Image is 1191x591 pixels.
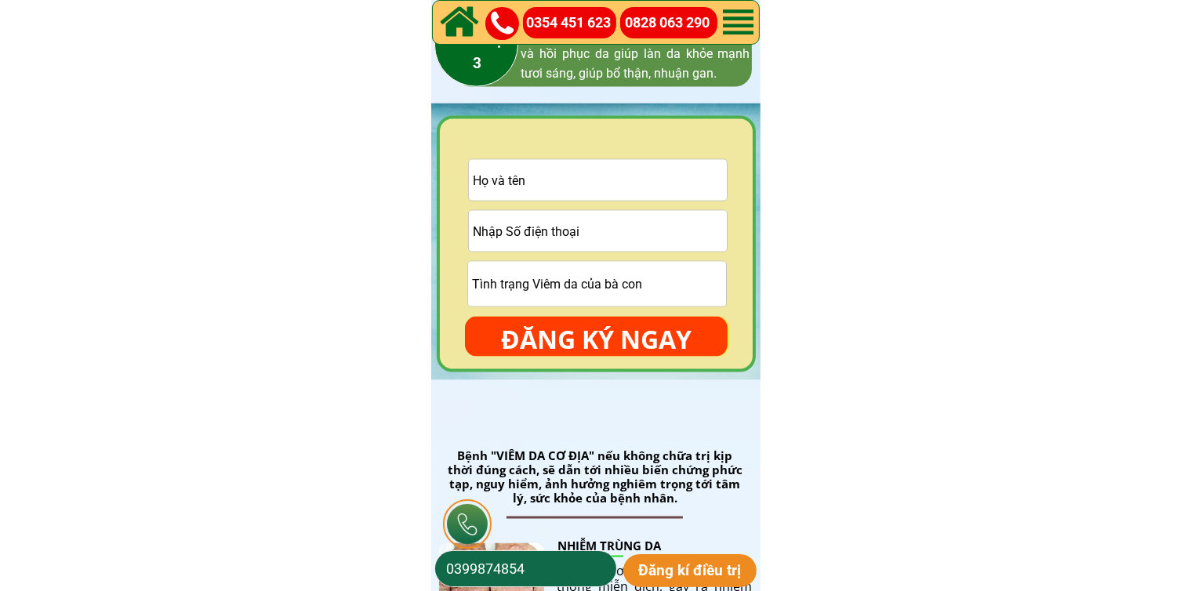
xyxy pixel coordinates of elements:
[468,262,726,306] input: Tình trạng Viêm da của bà con
[445,448,746,505] div: Bệnh "VIÊM DA CƠ ĐỊA" nếu không chữa trị kịp thời đúng cách, sẽ dẫn tới nhiều biến chứng phức tạp...
[623,554,757,587] p: Đăng kí điều trị
[465,317,728,362] p: ĐĂNG KÝ NGAY
[521,26,750,81] span: Nâng cao hệ miễn dịch, tăng độ đàn hồi và hồi phục da giúp làn da khỏe mạnh tươi sáng, giúp bổ th...
[557,538,727,554] h2: NHIỄM TRÙNG DA
[399,28,556,76] h3: GIAI ĐOẠN 3
[625,12,718,34] a: 0828 063 290
[469,211,727,252] input: Vui lòng nhập ĐÚNG SỐ ĐIỆN THOẠI
[442,551,609,586] input: Số điện thoại
[469,160,727,201] input: Họ và tên
[526,12,619,34] a: 0354 451 623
